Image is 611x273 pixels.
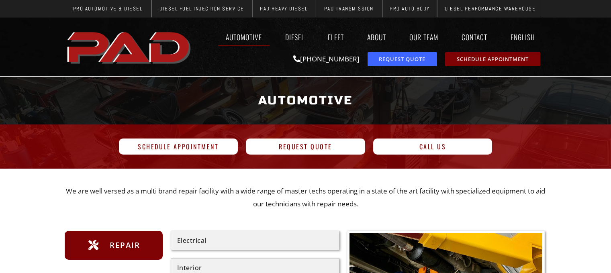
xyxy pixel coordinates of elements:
[324,6,374,11] span: PAD Transmission
[419,143,446,150] span: Call Us
[445,52,540,66] a: schedule repair or service appointment
[246,139,365,155] a: Request Quote
[379,57,425,62] span: Request Quote
[503,28,547,46] a: English
[360,28,394,46] a: About
[445,6,535,11] span: Diesel Performance Warehouse
[177,237,333,244] div: Electrical
[65,25,195,69] img: The image shows the word "PAD" in bold, red, uppercase letters with a slight shadow effect.
[65,185,547,211] p: We are well versed as a multi brand repair facility with a wide range of master techs operating i...
[177,265,333,271] div: Interior
[218,28,270,46] a: Automotive
[195,28,547,46] nav: Menu
[159,6,244,11] span: Diesel Fuel Injection Service
[278,28,312,46] a: Diesel
[279,143,332,150] span: Request Quote
[293,54,360,63] a: [PHONE_NUMBER]
[457,57,529,62] span: Schedule Appointment
[454,28,495,46] a: Contact
[69,86,543,116] h1: Automotive
[390,6,430,11] span: Pro Auto Body
[373,139,492,155] a: Call Us
[119,139,238,155] a: Schedule Appointment
[108,239,140,252] span: Repair
[260,6,307,11] span: PAD Heavy Diesel
[320,28,351,46] a: Fleet
[402,28,446,46] a: Our Team
[368,52,437,66] a: request a service or repair quote
[138,143,219,150] span: Schedule Appointment
[65,25,195,69] a: pro automotive and diesel home page
[73,6,143,11] span: Pro Automotive & Diesel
